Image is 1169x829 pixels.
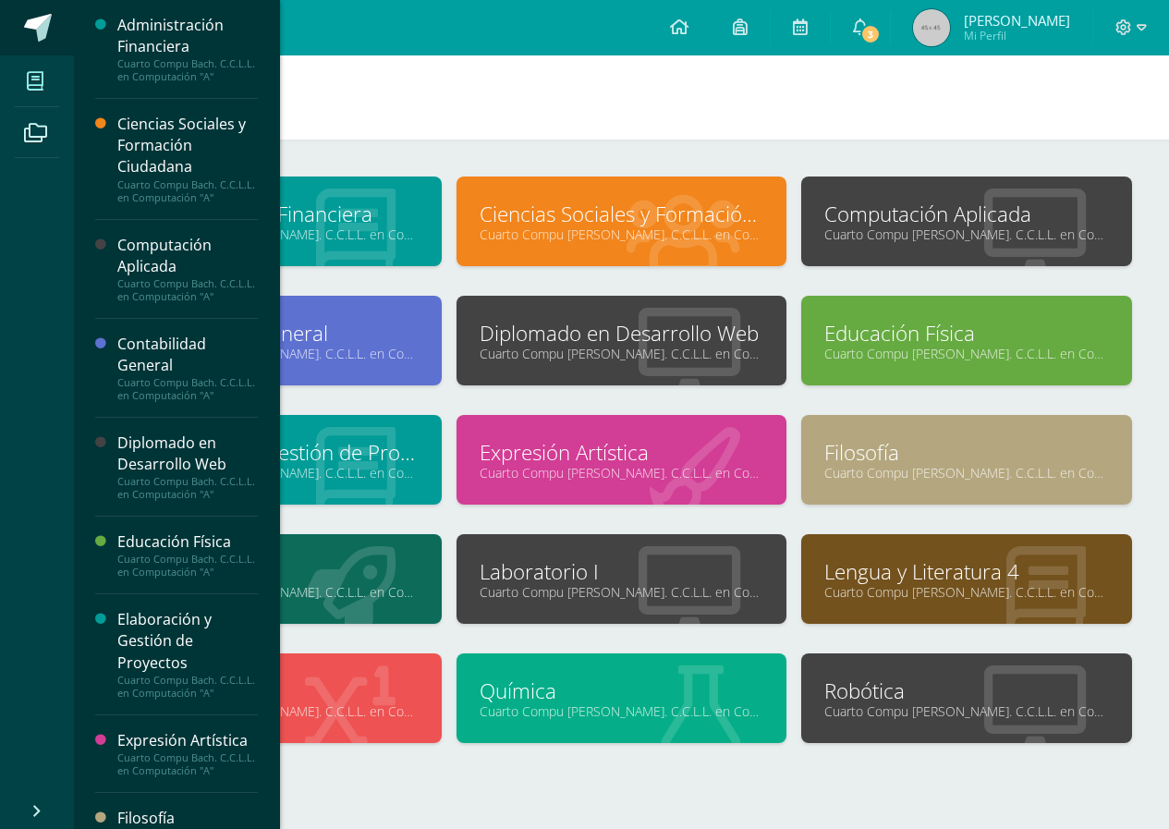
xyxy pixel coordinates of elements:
[117,475,258,501] div: Cuarto Compu Bach. C.C.L.L. en Computación "A"
[824,702,1109,720] a: Cuarto Compu [PERSON_NAME]. C.C.L.L. en Computación "A"
[117,376,258,402] div: Cuarto Compu Bach. C.C.L.L. en Computación "A"
[117,114,258,177] div: Ciencias Sociales y Formación Ciudadana
[824,464,1109,482] a: Cuarto Compu [PERSON_NAME]. C.C.L.L. en Computación "A"
[117,178,258,204] div: Cuarto Compu Bach. C.C.L.L. en Computación "A"
[824,200,1109,228] a: Computación Aplicada
[824,583,1109,601] a: Cuarto Compu [PERSON_NAME]. C.C.L.L. en Computación "A"
[480,226,764,243] a: Cuarto Compu [PERSON_NAME]. C.C.L.L. en Computación "A"
[480,438,764,467] a: Expresión Artística
[117,334,258,376] div: Contabilidad General
[117,15,258,83] a: Administración FinancieraCuarto Compu Bach. C.C.L.L. en Computación "A"
[824,557,1109,586] a: Lengua y Literatura 4
[117,235,258,277] div: Computación Aplicada
[480,345,764,362] a: Cuarto Compu [PERSON_NAME]. C.C.L.L. en Computación "A"
[117,609,258,699] a: Elaboración y Gestión de ProyectosCuarto Compu Bach. C.C.L.L. en Computación "A"
[117,57,258,83] div: Cuarto Compu Bach. C.C.L.L. en Computación "A"
[480,557,764,586] a: Laboratorio I
[964,11,1070,30] span: [PERSON_NAME]
[117,808,258,829] div: Filosofía
[480,677,764,705] a: Química
[117,433,258,475] div: Diplomado en Desarrollo Web
[480,464,764,482] a: Cuarto Compu [PERSON_NAME]. C.C.L.L. en Computación "A"
[824,319,1109,347] a: Educación Física
[117,235,258,303] a: Computación AplicadaCuarto Compu Bach. C.C.L.L. en Computación "A"
[117,730,258,751] div: Expresión Artística
[117,114,258,203] a: Ciencias Sociales y Formación CiudadanaCuarto Compu Bach. C.C.L.L. en Computación "A"
[480,200,764,228] a: Ciencias Sociales y Formación Ciudadana
[117,334,258,402] a: Contabilidad GeneralCuarto Compu Bach. C.C.L.L. en Computación "A"
[860,24,881,44] span: 3
[824,226,1109,243] a: Cuarto Compu [PERSON_NAME]. C.C.L.L. en Computación "A"
[117,433,258,501] a: Diplomado en Desarrollo WebCuarto Compu Bach. C.C.L.L. en Computación "A"
[824,345,1109,362] a: Cuarto Compu [PERSON_NAME]. C.C.L.L. en Computación "A"
[964,28,1070,43] span: Mi Perfil
[117,730,258,777] a: Expresión ArtísticaCuarto Compu Bach. C.C.L.L. en Computación "A"
[480,702,764,720] a: Cuarto Compu [PERSON_NAME]. C.C.L.L. en Computación "A"
[824,677,1109,705] a: Robótica
[117,531,258,553] div: Educación Física
[117,751,258,777] div: Cuarto Compu Bach. C.C.L.L. en Computación "A"
[480,319,764,347] a: Diplomado en Desarrollo Web
[117,609,258,673] div: Elaboración y Gestión de Proyectos
[824,438,1109,467] a: Filosofía
[117,277,258,303] div: Cuarto Compu Bach. C.C.L.L. en Computación "A"
[480,583,764,601] a: Cuarto Compu [PERSON_NAME]. C.C.L.L. en Computación "A"
[913,9,950,46] img: 45x45
[117,674,258,700] div: Cuarto Compu Bach. C.C.L.L. en Computación "A"
[117,15,258,57] div: Administración Financiera
[117,553,258,579] div: Cuarto Compu Bach. C.C.L.L. en Computación "A"
[117,531,258,579] a: Educación FísicaCuarto Compu Bach. C.C.L.L. en Computación "A"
